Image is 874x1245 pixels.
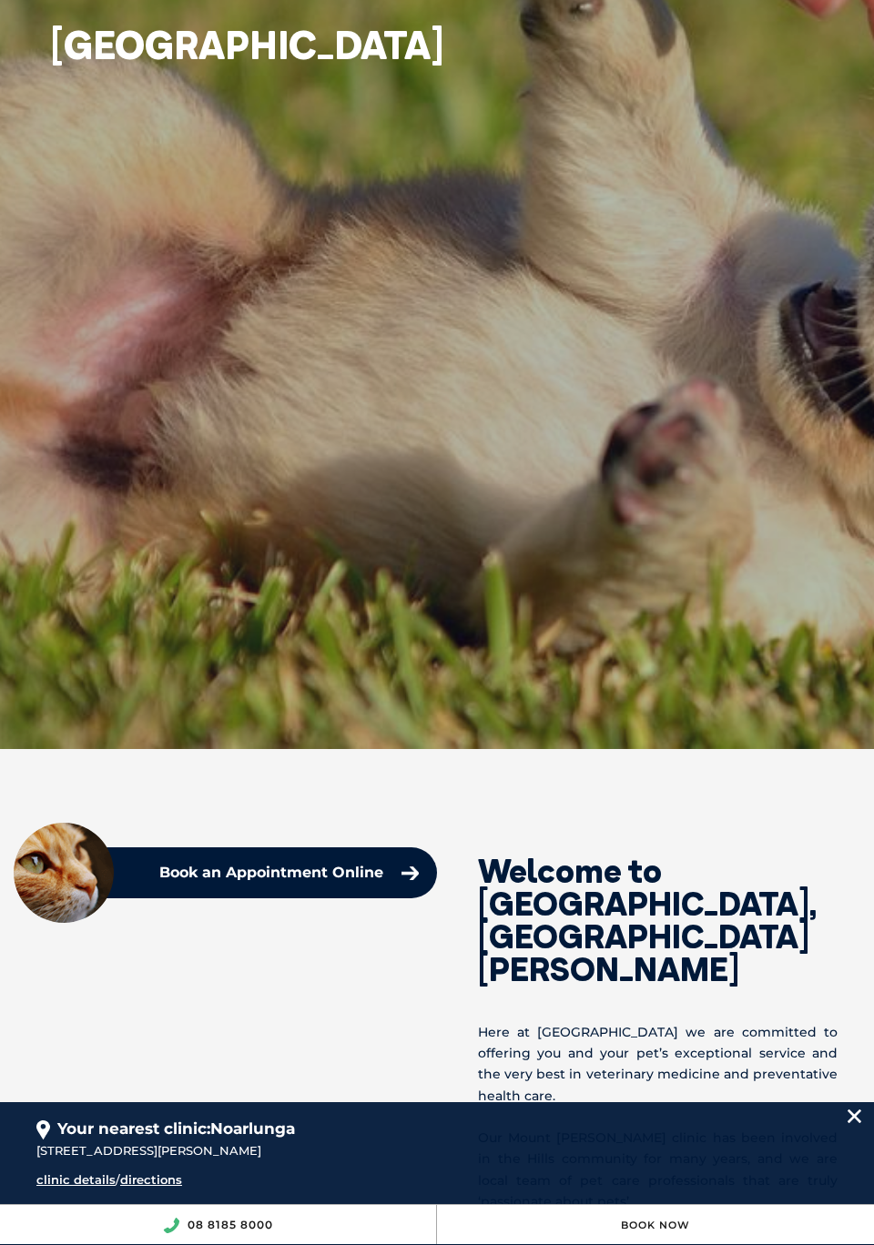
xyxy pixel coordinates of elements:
[150,856,428,889] a: Book an Appointment Online
[120,1172,182,1187] a: directions
[163,1218,179,1233] img: location_phone.svg
[36,1142,838,1162] div: [STREET_ADDRESS][PERSON_NAME]
[36,1102,838,1141] div: Your nearest clinic:
[848,1109,861,1123] img: location_close.svg
[50,25,444,66] h1: [GEOGRAPHIC_DATA]
[621,1219,690,1231] a: Book Now
[36,1170,517,1190] div: /
[188,1218,273,1231] a: 08 8185 8000
[159,865,383,880] p: Book an Appointment Online
[36,1120,50,1140] img: location_pin.svg
[478,1022,838,1107] p: Here at [GEOGRAPHIC_DATA] we are committed to offering you and your pet’s exceptional service and...
[478,855,838,986] h2: Welcome to [GEOGRAPHIC_DATA], [GEOGRAPHIC_DATA][PERSON_NAME]
[36,1172,116,1187] a: clinic details
[210,1119,295,1138] span: Noarlunga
